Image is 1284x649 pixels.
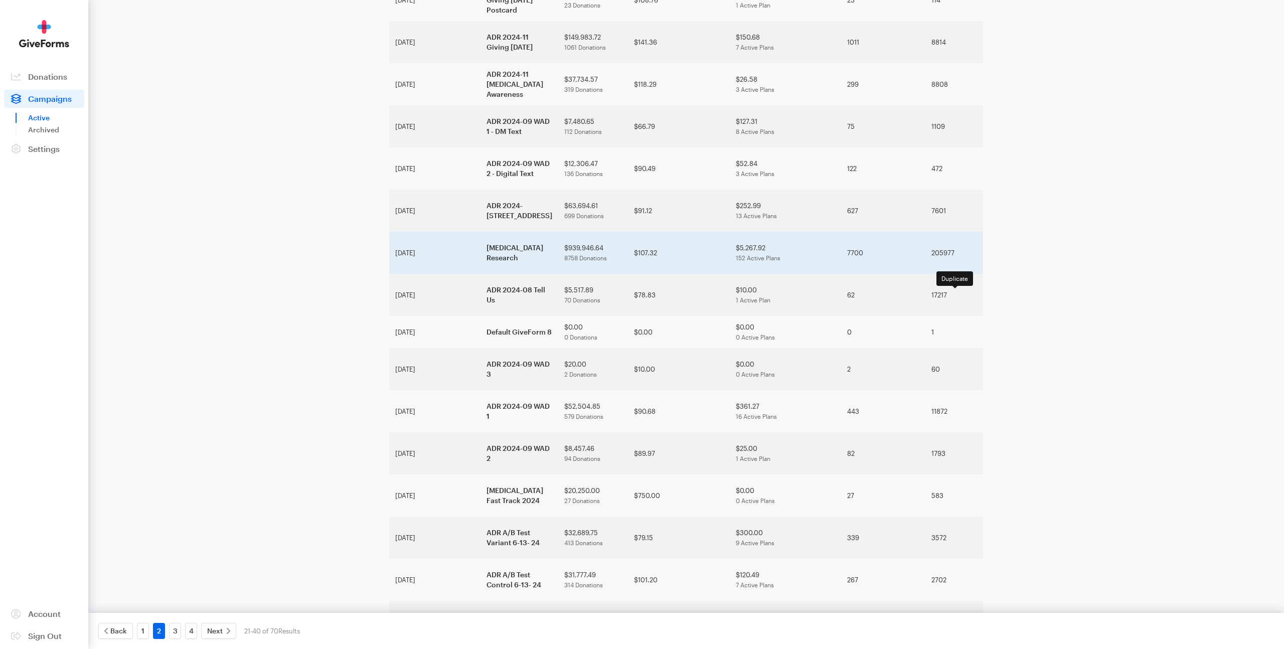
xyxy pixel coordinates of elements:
td: 0 [841,316,925,348]
td: $63,694.61 [558,190,628,232]
td: $252.99 [730,190,841,232]
span: 152 Active Plans [736,254,780,261]
span: Donations [28,72,67,81]
td: $79.15 [628,517,730,559]
a: Back [98,623,133,639]
td: $149,983.72 [558,21,628,63]
td: $52,504.85 [558,390,628,432]
td: $25.00 [730,432,841,474]
td: [MEDICAL_DATA] Research [480,232,558,274]
td: ADR 2024-09 WAD 3 [480,348,558,390]
td: $118.29 [628,63,730,105]
td: $8,457.46 [558,432,628,474]
td: [DATE] [389,21,480,63]
td: $32,689.75 [558,517,628,559]
span: 699 Donations [564,212,604,219]
span: 8 Active Plans [736,128,774,135]
td: $939,946.64 [558,232,628,274]
span: 27 Donations [564,497,600,504]
td: [DATE] [389,63,480,105]
td: [DATE] [389,601,480,643]
td: 443 [841,390,925,432]
td: 27 [841,474,925,517]
td: [DATE] [389,147,480,190]
td: 7700 [841,232,925,274]
td: 1793 [925,432,990,474]
td: $150.68 [730,21,841,63]
span: 8758 Donations [564,254,607,261]
td: [DATE] [389,474,480,517]
span: 0 Active Plans [736,371,775,378]
td: [DATE] [389,432,480,474]
td: 7601 [925,190,990,232]
td: 3572 [925,517,990,559]
td: [DATE] [389,390,480,432]
td: $26.58 [730,63,841,105]
span: 0 Active Plans [736,334,775,341]
td: $557.67 [558,601,628,643]
td: ADR A/B Variant [480,601,558,643]
span: Results [278,627,300,635]
td: [DATE] [389,559,480,601]
a: Account [4,605,84,623]
td: [DATE] [389,316,480,348]
td: $185.89 [628,601,730,643]
td: ADR 2024-09 WAD 1 [480,390,558,432]
td: $101.20 [628,559,730,601]
td: $0.00 [730,316,841,348]
td: 1109 [925,105,990,147]
span: Sign Out [28,631,62,640]
span: 13 Active Plans [736,212,777,219]
td: [DATE] [389,232,480,274]
span: 319 Donations [564,86,603,93]
td: $361.27 [730,390,841,432]
span: 70 Donations [564,296,600,303]
span: 9 Active Plans [736,539,774,546]
td: 62 [841,274,925,316]
td: $52.84 [730,147,841,190]
span: 7 Active Plans [736,581,774,588]
span: Account [28,609,61,618]
span: 94 Donations [564,455,600,462]
td: ADR 2024-09 WAD 2 [480,432,558,474]
td: $7,480.65 [558,105,628,147]
td: $10.00 [628,348,730,390]
td: 3 [841,601,925,643]
a: Campaigns [4,90,84,108]
td: 472 [925,147,990,190]
td: $750.00 [628,474,730,517]
td: ADR 2024-09 WAD 2 - Digital Text [480,147,558,190]
td: $0.00 [730,474,841,517]
td: $37,734.57 [558,63,628,105]
td: ADR 2024-11 [MEDICAL_DATA] Awareness [480,63,558,105]
td: $0.00 [730,348,841,390]
span: Next [207,625,223,637]
td: $120.49 [730,559,841,601]
td: $91.12 [628,190,730,232]
td: 2 [841,348,925,390]
td: 1011 [841,21,925,63]
td: ADR 2024-[STREET_ADDRESS] [480,190,558,232]
td: 583 [925,474,990,517]
td: 11872 [925,390,990,432]
td: 627 [841,190,925,232]
span: 314 Donations [564,581,603,588]
a: 3 [169,623,181,639]
a: Sign Out [4,627,84,645]
td: 339 [841,517,925,559]
span: Settings [28,144,60,153]
td: $20,250.00 [558,474,628,517]
td: $10.00 [730,274,841,316]
td: $0.00 [730,601,841,643]
span: 0 Active Plans [736,497,775,504]
td: $0.00 [628,316,730,348]
td: [DATE] [389,105,480,147]
a: Settings [4,140,84,158]
td: ADR 2024-11 Giving [DATE] [480,21,558,63]
span: 2 Donations [564,371,597,378]
td: $300.00 [730,517,841,559]
a: Donations [4,68,84,86]
td: $5,267.92 [730,232,841,274]
td: ADR 2024-09 WAD 1 - DM Text [480,105,558,147]
td: [DATE] [389,274,480,316]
